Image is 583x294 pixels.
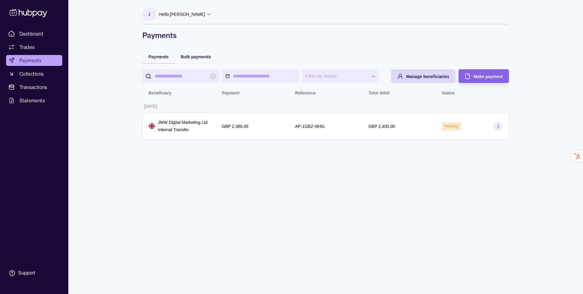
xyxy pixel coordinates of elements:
p: Total debit [368,91,390,95]
input: search [155,69,207,83]
span: Make payment [474,74,503,79]
button: Manage beneficiaries [391,69,455,83]
p: Beneficiary [148,91,171,95]
p: Hello, [PERSON_NAME] [159,11,205,18]
a: Trades [6,42,62,53]
img: gb [149,123,155,129]
a: Transactions [6,82,62,93]
span: Statements [19,97,45,104]
p: AP-1GBZ-I9HG [295,124,325,129]
a: Dashboard [6,28,62,39]
span: Trades [19,43,35,51]
span: Dashboard [19,30,43,37]
a: Support [6,267,62,279]
a: Collections [6,68,62,79]
span: Payments [148,54,169,59]
span: Transactions [19,84,47,91]
span: Bulk payments [181,54,211,59]
p: Reference [295,91,316,95]
p: Status [442,91,455,95]
span: Pending [445,124,458,128]
p: JMW Digital Marketing Ltd [158,119,207,126]
p: GBP 2,388.45 [222,124,248,129]
p: Payment [222,91,239,95]
p: [DATE] [144,104,157,109]
span: Manage beneficiaries [406,74,449,79]
button: Make payment [459,69,509,83]
span: Payments [19,57,41,64]
p: GBP 2,400.00 [368,124,395,129]
a: Statements [6,95,62,106]
p: J [148,11,150,18]
a: Payments [6,55,62,66]
div: Support [18,270,35,276]
span: Collections [19,70,44,77]
h1: Payments [142,30,509,40]
p: Internal Transfer [158,126,207,133]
